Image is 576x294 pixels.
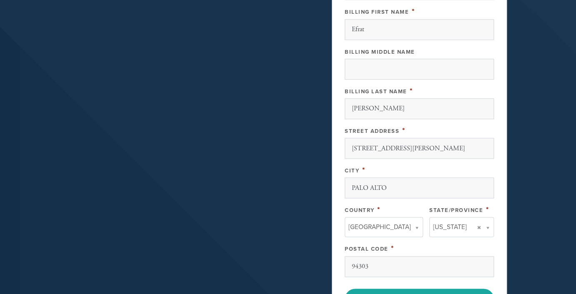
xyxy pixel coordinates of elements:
[345,246,388,252] label: Postal Code
[362,165,366,174] span: This field is required.
[412,7,415,16] span: This field is required.
[486,205,489,214] span: This field is required.
[391,244,394,253] span: This field is required.
[345,88,407,95] label: Billing Last Name
[345,128,399,135] label: Street Address
[433,222,467,232] span: [US_STATE]
[429,207,483,214] label: State/Province
[345,217,423,237] a: [GEOGRAPHIC_DATA]
[429,217,494,237] a: [US_STATE]
[345,49,415,55] label: Billing Middle Name
[348,222,411,232] span: [GEOGRAPHIC_DATA]
[345,167,359,174] label: City
[410,86,413,95] span: This field is required.
[377,205,381,214] span: This field is required.
[402,126,406,135] span: This field is required.
[345,9,409,15] label: Billing First Name
[345,207,375,214] label: Country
